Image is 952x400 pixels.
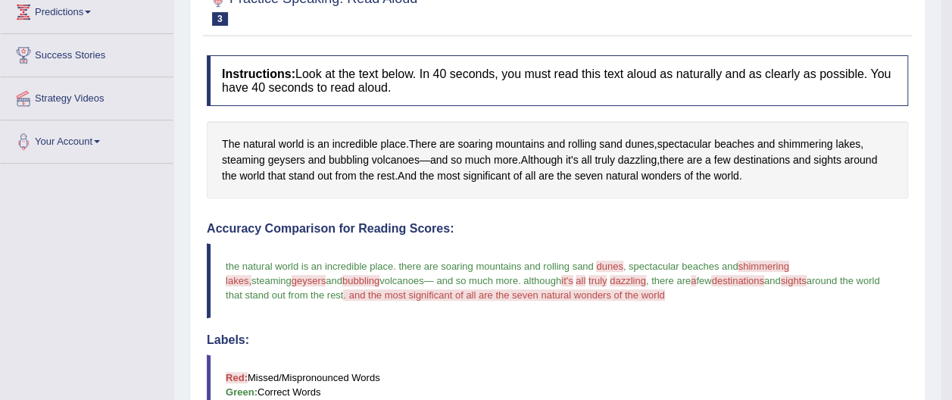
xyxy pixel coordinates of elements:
span: Click to see word definition [714,136,754,152]
span: Click to see word definition [494,152,518,168]
span: steaming [251,275,292,286]
span: , there are [646,275,691,286]
span: a [691,275,696,286]
span: Click to see word definition [733,152,790,168]
span: Click to see word definition [687,152,702,168]
span: Click to see word definition [465,152,491,168]
span: destinations [711,275,763,286]
span: Click to see word definition [437,168,460,184]
span: all [576,275,585,286]
div: . , , — . , . . [207,121,908,198]
span: Click to see word definition [606,168,638,184]
span: and [764,275,781,286]
span: few [696,275,711,286]
span: Click to see word definition [332,136,378,152]
span: Click to see word definition [548,136,565,152]
span: volcanoes [379,275,424,286]
span: Click to see word definition [684,168,693,184]
span: Click to see word definition [778,136,832,152]
span: Click to see word definition [657,136,711,152]
span: geysers [292,275,326,286]
span: — [424,275,434,286]
span: Click to see word definition [566,152,579,168]
span: , spectacular beaches and [623,261,738,272]
span: Click to see word definition [457,136,492,152]
span: Click to see word definition [317,136,329,152]
span: Click to see word definition [835,136,860,152]
span: and so much more. although [436,275,561,286]
span: . and the most significant of all are the seven natural wonders of the world [343,289,664,301]
span: the natural world is an incredible place. there are soaring mountains and rolling sand [226,261,594,272]
span: Click to see word definition [307,136,314,152]
a: Success Stories [1,34,173,72]
span: Click to see word definition [222,168,236,184]
span: Click to see word definition [222,152,265,168]
span: Click to see word definition [279,136,304,152]
span: Click to see word definition [793,152,810,168]
span: Click to see word definition [625,136,654,152]
span: dunes [596,261,623,272]
span: Click to see word definition [359,168,373,184]
span: Click to see word definition [222,136,240,152]
h4: Accuracy Comparison for Reading Scores: [207,222,908,236]
span: Click to see word definition [844,152,878,168]
h4: Look at the text below. In 40 seconds, you must read this text aloud as naturally and as clearly ... [207,55,908,106]
a: Your Account [1,120,173,158]
span: Click to see word definition [714,152,731,168]
span: Click to see word definition [696,168,710,184]
span: shimmering [738,261,788,272]
span: Click to see word definition [463,168,510,184]
span: Click to see word definition [521,152,563,168]
span: Click to see word definition [599,136,622,152]
span: Click to see word definition [641,168,681,184]
span: Click to see word definition [420,168,434,184]
span: Click to see word definition [398,168,417,184]
span: it's [561,275,573,286]
span: Click to see word definition [813,152,841,168]
span: Click to see word definition [495,136,545,152]
span: Click to see word definition [595,152,614,168]
span: Click to see word definition [430,152,448,168]
span: Click to see word definition [409,136,437,152]
span: Click to see word definition [618,152,657,168]
span: truly [588,275,607,286]
span: Click to see word definition [451,152,462,168]
span: Click to see word definition [268,152,305,168]
span: 3 [212,12,228,26]
span: Click to see word definition [557,168,571,184]
span: dazzling [610,275,646,286]
a: Strategy Videos [1,77,173,115]
b: Green: [226,386,258,398]
span: Click to see word definition [239,168,264,184]
span: Click to see word definition [289,168,314,184]
span: Click to see word definition [568,136,596,152]
span: Click to see word definition [757,136,775,152]
b: Red: [226,372,248,383]
span: Click to see word definition [705,152,711,168]
span: Click to see word definition [581,152,591,168]
span: Click to see word definition [538,168,554,184]
span: sights [781,275,807,286]
span: Click to see word definition [574,168,602,184]
span: bubbling [342,275,379,286]
b: Instructions: [222,67,295,80]
span: Click to see word definition [713,168,738,184]
span: and [326,275,342,286]
span: Click to see word definition [525,168,535,184]
span: Click to see word definition [329,152,369,168]
span: Click to see word definition [243,136,276,152]
span: Click to see word definition [660,152,684,168]
span: Click to see word definition [317,168,332,184]
span: Click to see word definition [377,168,395,184]
span: Click to see word definition [380,136,405,152]
span: Click to see word definition [335,168,356,184]
h4: Labels: [207,333,908,347]
span: Click to see word definition [308,152,326,168]
span: lakes, [226,275,251,286]
span: Click to see word definition [268,168,286,184]
span: Click to see word definition [513,168,523,184]
span: Click to see word definition [372,152,420,168]
span: Click to see word definition [439,136,454,152]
